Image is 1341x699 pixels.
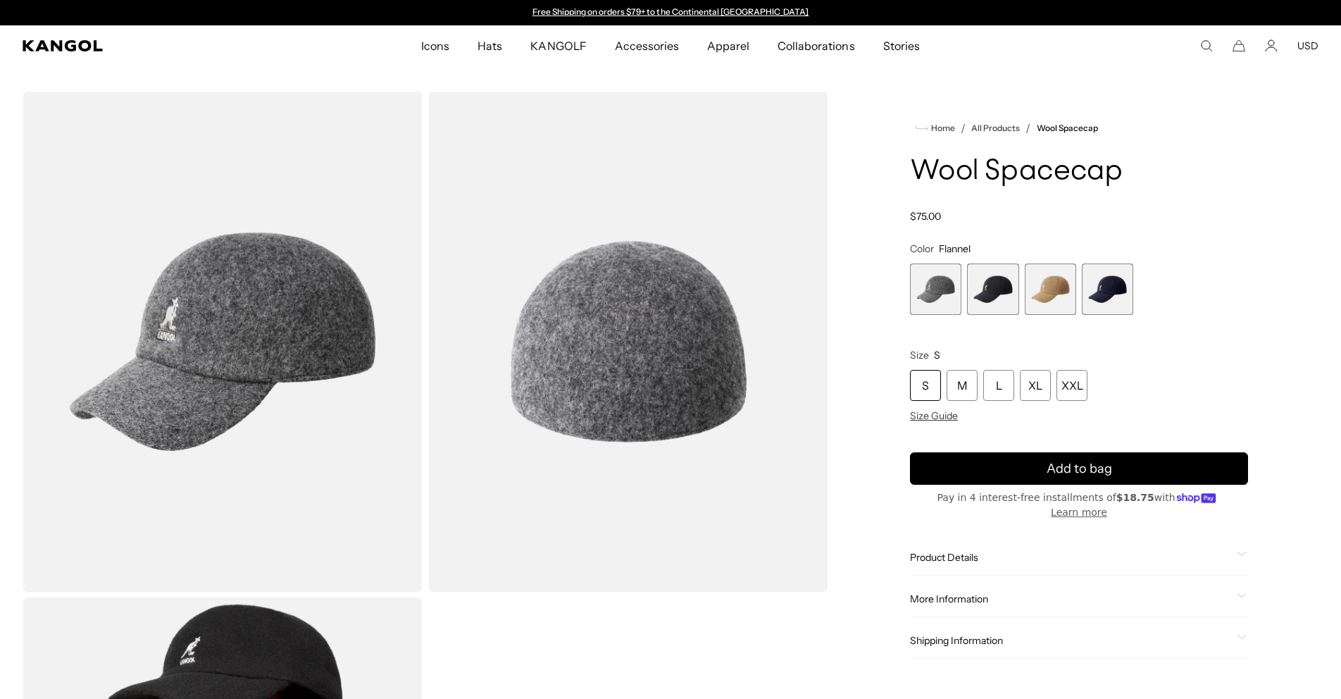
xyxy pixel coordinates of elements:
[1047,459,1112,478] span: Add to bag
[693,25,763,66] a: Apparel
[910,370,941,401] div: S
[928,123,955,133] span: Home
[1025,264,1076,315] div: 3 of 4
[23,92,423,592] img: color-flannel
[421,25,449,66] span: Icons
[1037,123,1098,133] a: Wool Spacecap
[910,634,1231,647] span: Shipping Information
[910,242,934,255] span: Color
[910,156,1248,187] h1: Wool Spacecap
[763,25,868,66] a: Collaborations
[934,349,940,361] span: S
[525,7,816,18] div: Announcement
[910,452,1248,485] button: Add to bag
[707,25,749,66] span: Apparel
[955,120,966,137] li: /
[407,25,463,66] a: Icons
[428,92,828,592] img: color-flannel
[778,25,854,66] span: Collaborations
[910,264,961,315] div: 1 of 4
[983,370,1014,401] div: L
[947,370,978,401] div: M
[601,25,693,66] a: Accessories
[516,25,600,66] a: KANGOLF
[1020,120,1030,137] li: /
[869,25,934,66] a: Stories
[1082,264,1133,315] label: Dark Blue
[910,593,1231,605] span: More Information
[910,210,941,223] span: $75.00
[1020,370,1051,401] div: XL
[1056,370,1087,401] div: XXL
[967,264,1018,315] label: Black
[525,7,816,18] slideshow-component: Announcement bar
[971,123,1020,133] a: All Products
[532,6,809,17] a: Free Shipping on orders $79+ to the Continental [GEOGRAPHIC_DATA]
[463,25,516,66] a: Hats
[910,264,961,315] label: Flannel
[1082,264,1133,315] div: 4 of 4
[1265,39,1278,52] a: Account
[939,242,971,255] span: Flannel
[916,122,955,135] a: Home
[1297,39,1318,52] button: USD
[1233,39,1245,52] button: Cart
[525,7,816,18] div: 1 of 2
[530,25,586,66] span: KANGOLF
[910,349,929,361] span: Size
[615,25,679,66] span: Accessories
[910,551,1231,564] span: Product Details
[1200,39,1213,52] summary: Search here
[23,40,279,51] a: Kangol
[967,264,1018,315] div: 2 of 4
[478,25,502,66] span: Hats
[910,409,958,422] span: Size Guide
[883,25,920,66] span: Stories
[1025,264,1076,315] label: Camel
[910,120,1248,137] nav: breadcrumbs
